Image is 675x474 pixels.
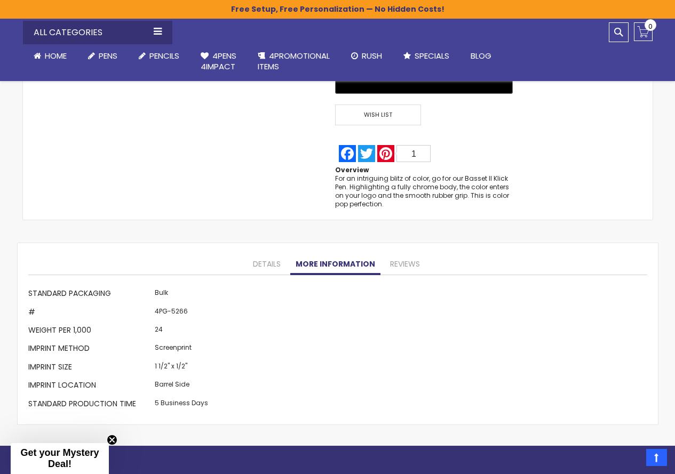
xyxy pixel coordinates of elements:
a: Details [248,254,286,275]
div: For an intriguing blitz of color, go for our Basset II Klick Pen. Highlighting a fully chrome bod... [335,174,512,209]
td: 4PG-5266 [152,304,211,322]
a: Rush [340,44,393,68]
span: Specials [415,50,449,61]
span: 4Pens 4impact [201,50,236,72]
div: All Categories [23,21,172,44]
span: 4PROMOTIONAL ITEMS [258,50,330,72]
a: 0 [634,22,653,41]
a: Reviews [385,254,425,275]
span: 1 [411,149,416,158]
a: Blog [460,44,502,68]
th: Standard Packaging [28,286,152,304]
a: Wish List [335,105,424,125]
td: Screenprint [152,341,211,359]
a: Pinterest1 [376,145,432,162]
th: Imprint Method [28,341,152,359]
td: Barrel Side [152,377,211,396]
a: Facebook [338,145,357,162]
span: Rush [362,50,382,61]
strong: Overview [335,165,369,174]
th: Weight per 1,000 [28,323,152,341]
td: Bulk [152,286,211,304]
a: Specials [393,44,460,68]
td: 5 Business Days [152,396,211,414]
a: Pens [77,44,128,68]
th: Imprint Size [28,359,152,377]
a: More Information [290,254,380,275]
span: Home [45,50,67,61]
a: Pencils [128,44,190,68]
td: 24 [152,323,211,341]
a: Twitter [357,145,376,162]
span: Blog [471,50,491,61]
button: Buy with GPay [335,73,512,94]
th: Standard Production Time [28,396,152,414]
a: 4Pens4impact [190,44,247,79]
span: Pencils [149,50,179,61]
span: 0 [648,21,653,31]
iframe: Google Customer Reviews [587,445,675,474]
span: Get your Mystery Deal! [20,447,99,469]
th: # [28,304,152,322]
td: 1 1/2" x 1/2" [152,359,211,377]
a: Home [23,44,77,68]
th: Imprint Location [28,377,152,396]
div: Get your Mystery Deal!Close teaser [11,443,109,474]
button: Close teaser [107,435,117,445]
span: Wish List [335,105,420,125]
a: 4PROMOTIONALITEMS [247,44,340,79]
span: Pens [99,50,117,61]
